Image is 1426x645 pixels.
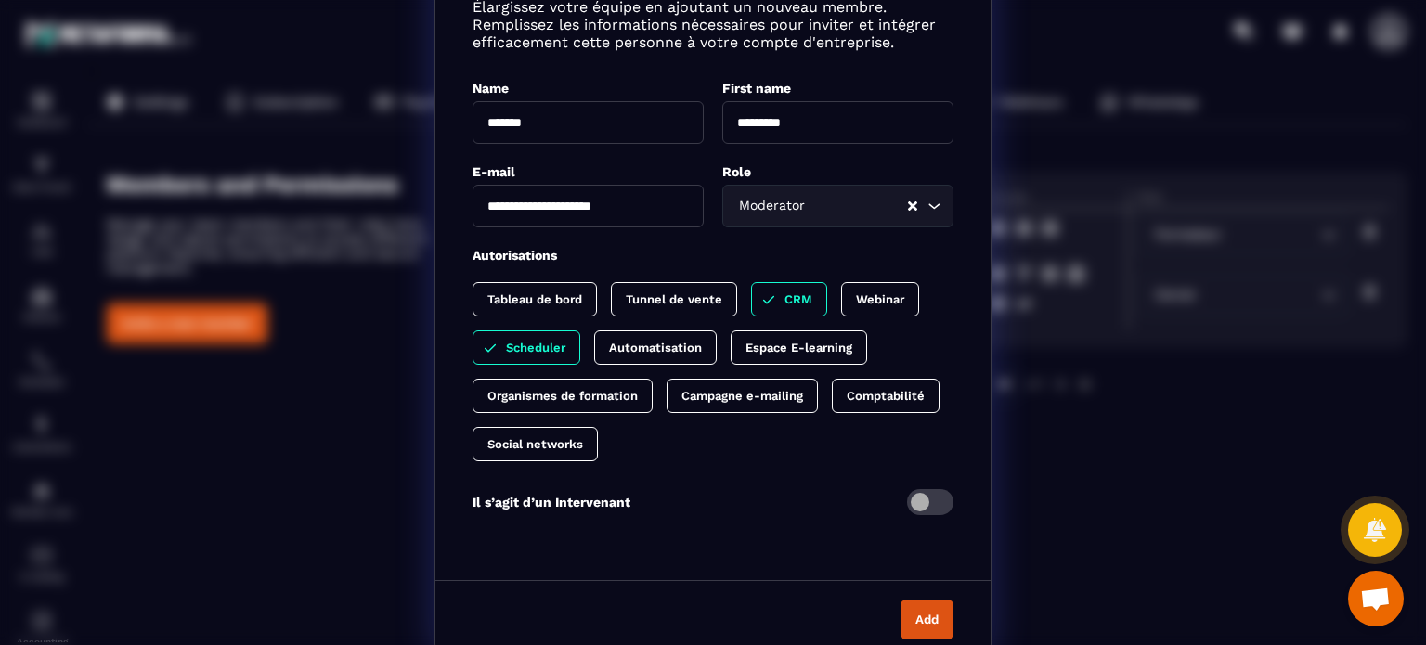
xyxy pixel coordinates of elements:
[609,341,702,355] p: Automatisation
[784,292,812,306] p: CRM
[908,200,917,213] button: Clear Selected
[473,248,557,263] label: Autorisations
[487,437,583,451] p: Social networks
[506,341,565,355] p: Scheduler
[473,164,515,179] label: E-mail
[487,292,582,306] p: Tableau de bord
[722,81,791,96] label: First name
[722,164,751,179] label: Role
[487,389,638,403] p: Organismes de formation
[1348,571,1404,626] a: Ouvrir le chat
[847,389,925,403] p: Comptabilité
[734,196,809,216] span: Moderator
[901,600,953,639] button: Add
[856,292,904,306] p: Webinar
[745,341,852,355] p: Espace E-learning
[626,292,722,306] p: Tunnel de vente
[681,389,803,403] p: Campagne e-mailing
[809,196,906,216] input: Search for option
[473,495,630,510] p: Il s’agit d’un Intervenant
[722,185,953,227] div: Search for option
[473,81,509,96] label: Name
